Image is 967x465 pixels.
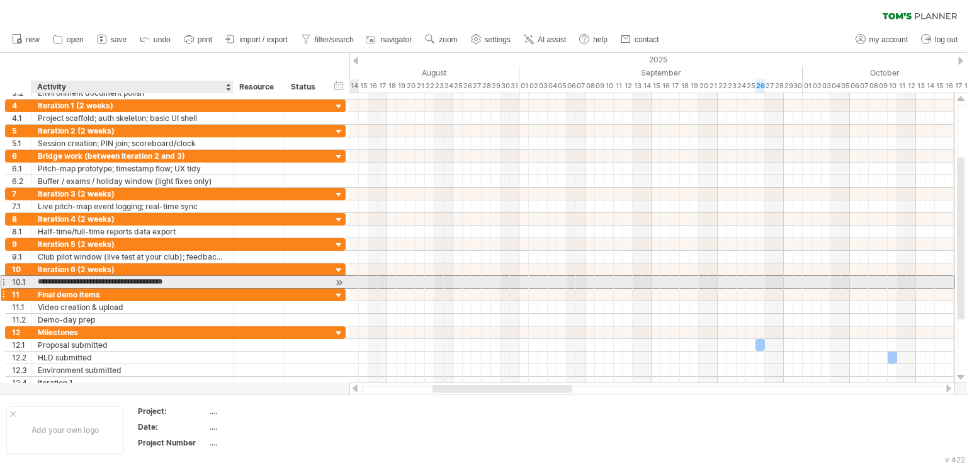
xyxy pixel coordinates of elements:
[378,79,387,93] div: Sunday, 17 August 2025
[812,79,822,93] div: Thursday, 2 October 2025
[453,79,463,93] div: Monday, 25 August 2025
[368,79,378,93] div: Saturday, 16 August 2025
[333,276,345,289] div: scroll to activity
[604,79,614,93] div: Wednesday, 10 September 2025
[38,150,227,162] div: Bridge work (between Iteration 2 and 3)
[482,79,491,93] div: Thursday, 28 August 2025
[38,213,227,225] div: Iteration 4 (2 weeks)
[935,79,944,93] div: Wednesday, 15 October 2025
[925,79,935,93] div: Tuesday, 14 October 2025
[12,377,31,389] div: 12.4
[538,79,548,93] div: Wednesday, 3 September 2025
[831,79,840,93] div: Saturday, 4 October 2025
[298,32,358,48] a: filter/search
[38,364,227,376] div: Environment submitted
[38,251,227,263] div: Club pilot window (live test at your club); feedback fixes
[425,79,434,93] div: Friday, 22 August 2025
[12,364,31,376] div: 12.3
[434,79,444,93] div: Saturday, 23 August 2025
[510,79,519,93] div: Sunday, 31 August 2025
[38,100,227,112] div: Iteration 1 (2 weeks)
[12,352,31,364] div: 12.2
[38,188,227,200] div: Iteration 3 (2 weeks)
[38,112,227,124] div: Project scaffold; auth skeleton; basic UI shell
[519,79,529,93] div: Monday, 1 September 2025
[491,79,500,93] div: Friday, 29 August 2025
[784,79,793,93] div: Monday, 29 September 2025
[585,79,595,93] div: Monday, 8 September 2025
[680,79,689,93] div: Thursday, 18 September 2025
[661,79,670,93] div: Tuesday, 16 September 2025
[38,226,227,238] div: Half-time/full-time reports data export
[485,35,511,44] span: settings
[878,79,888,93] div: Thursday, 9 October 2025
[12,213,31,225] div: 8
[138,437,207,448] div: Project Number
[137,32,174,48] a: undo
[12,163,31,175] div: 6.1
[859,79,869,93] div: Tuesday, 7 October 2025
[774,79,784,93] div: Sunday, 28 September 2025
[198,35,212,44] span: print
[888,79,897,93] div: Friday, 10 October 2025
[12,137,31,149] div: 5.1
[12,263,31,275] div: 10
[12,200,31,212] div: 7.1
[26,35,40,44] span: new
[138,422,207,432] div: Date:
[755,79,765,93] div: Friday, 26 September 2025
[6,406,124,454] div: Add your own logo
[210,422,315,432] div: ....
[397,79,406,93] div: Tuesday, 19 August 2025
[38,238,227,250] div: Iteration 5 (2 weeks)
[239,81,278,93] div: Resource
[852,32,912,48] a: my account
[576,32,611,48] a: help
[618,32,663,48] a: contact
[614,79,623,93] div: Thursday, 11 September 2025
[38,301,227,313] div: Video creation & upload
[239,35,288,44] span: import / export
[635,35,659,44] span: contact
[222,32,291,48] a: import / export
[12,289,31,301] div: 11
[897,79,907,93] div: Saturday, 11 October 2025
[869,79,878,93] div: Wednesday, 8 October 2025
[12,112,31,124] div: 4.1
[557,79,567,93] div: Friday, 5 September 2025
[944,79,954,93] div: Thursday, 16 October 2025
[954,79,963,93] div: Friday, 17 October 2025
[94,32,130,48] a: save
[38,326,227,338] div: Milestones
[670,79,680,93] div: Wednesday, 17 September 2025
[315,35,354,44] span: filter/search
[12,238,31,250] div: 9
[529,79,538,93] div: Tuesday, 2 September 2025
[633,79,642,93] div: Saturday, 13 September 2025
[227,66,519,79] div: August 2025
[463,79,472,93] div: Tuesday, 26 August 2025
[918,32,961,48] a: log out
[38,339,227,351] div: Proposal submitted
[50,32,88,48] a: open
[12,314,31,326] div: 11.2
[210,406,315,416] div: ....
[67,35,84,44] span: open
[12,175,31,187] div: 6.2
[500,79,510,93] div: Saturday, 30 August 2025
[12,100,31,112] div: 4
[12,150,31,162] div: 6
[869,35,908,44] span: my account
[422,32,461,48] a: zoom
[387,79,397,93] div: Monday, 18 August 2025
[38,289,227,301] div: Final demo items
[138,406,207,416] div: Project:
[907,79,916,93] div: Sunday, 12 October 2025
[699,79,708,93] div: Saturday, 20 September 2025
[718,79,727,93] div: Monday, 22 September 2025
[850,79,859,93] div: Monday, 6 October 2025
[381,35,412,44] span: navigator
[416,79,425,93] div: Thursday, 21 August 2025
[822,79,831,93] div: Friday, 3 October 2025
[803,79,812,93] div: Wednesday, 1 October 2025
